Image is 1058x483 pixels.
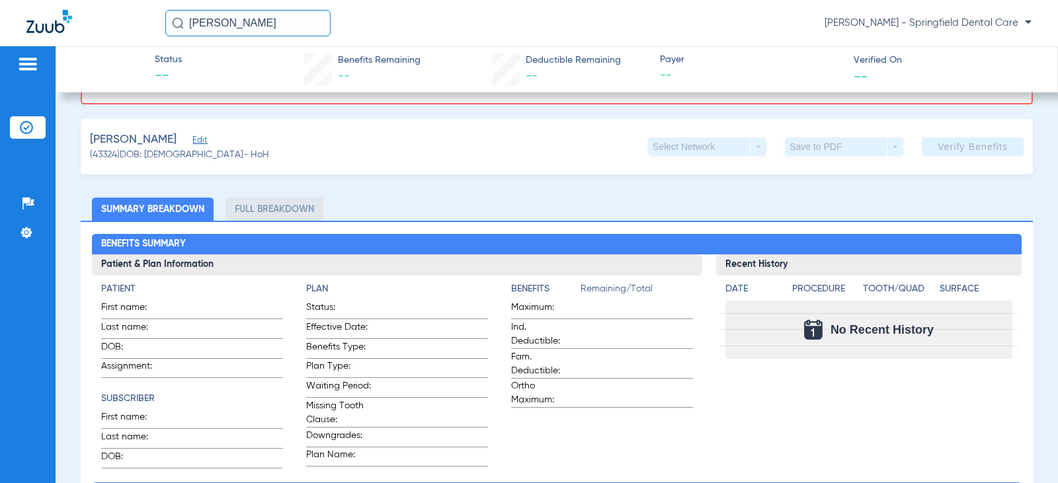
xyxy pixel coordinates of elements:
span: Last name: [101,320,166,338]
h4: Benefits [511,282,581,296]
img: Zuub Logo [26,10,72,33]
h3: Recent History [716,254,1021,276]
span: Plan Name: [306,448,371,466]
span: Maximum: [511,301,576,318]
span: Verified On [854,54,1036,67]
span: Ind. Deductible: [511,320,576,348]
span: Benefits Remaining [338,54,421,67]
span: No Recent History [831,323,934,336]
h4: Patient [101,282,283,296]
span: Deductible Remaining [526,54,621,67]
app-breakdown-title: Benefits [511,282,581,301]
span: DOB: [101,450,166,468]
span: Ortho Maximum: [511,379,576,407]
h4: Date [725,282,781,296]
span: Plan Type: [306,359,371,377]
span: [PERSON_NAME] - Springfield Dental Care [825,17,1032,30]
span: -- [338,70,350,82]
span: Waiting Period: [306,379,371,397]
span: -- [526,70,538,82]
img: Search Icon [172,17,184,29]
app-breakdown-title: Tooth/Quad [863,282,935,301]
h4: Plan [306,282,488,296]
span: -- [155,67,182,86]
h2: Benefits Summary [92,234,1021,255]
span: Payer [660,53,842,67]
h4: Tooth/Quad [863,282,935,296]
span: Status: [306,301,371,318]
li: Summary Breakdown [92,198,214,221]
span: [PERSON_NAME] [90,131,177,148]
span: Edit [192,135,204,148]
span: First name: [101,410,166,428]
span: Downgrades: [306,429,371,447]
h4: Procedure [792,282,858,296]
span: -- [854,69,868,83]
h4: Surface [940,282,1012,296]
span: Remaining/Total [581,282,693,301]
h3: Patient & Plan Information [92,254,702,276]
app-breakdown-title: Date [725,282,781,301]
span: Benefits Type: [306,340,371,358]
img: Calendar [804,320,823,340]
span: Status [155,53,182,67]
span: (43324) DOB: [DEMOGRAPHIC_DATA] - HoH [90,148,269,162]
img: hamburger-icon [17,56,38,72]
span: Effective Date: [306,320,371,338]
span: DOB: [101,340,166,358]
span: Fam. Deductible: [511,350,576,378]
app-breakdown-title: Procedure [792,282,858,301]
span: Assignment: [101,359,166,377]
h4: Subscriber [101,392,283,406]
span: Missing Tooth Clause: [306,399,371,427]
span: Last name: [101,430,166,448]
input: Search for patients [165,10,331,36]
span: -- [660,67,842,84]
app-breakdown-title: Surface [940,282,1012,301]
li: Full Breakdown [225,198,323,221]
span: First name: [101,301,166,318]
